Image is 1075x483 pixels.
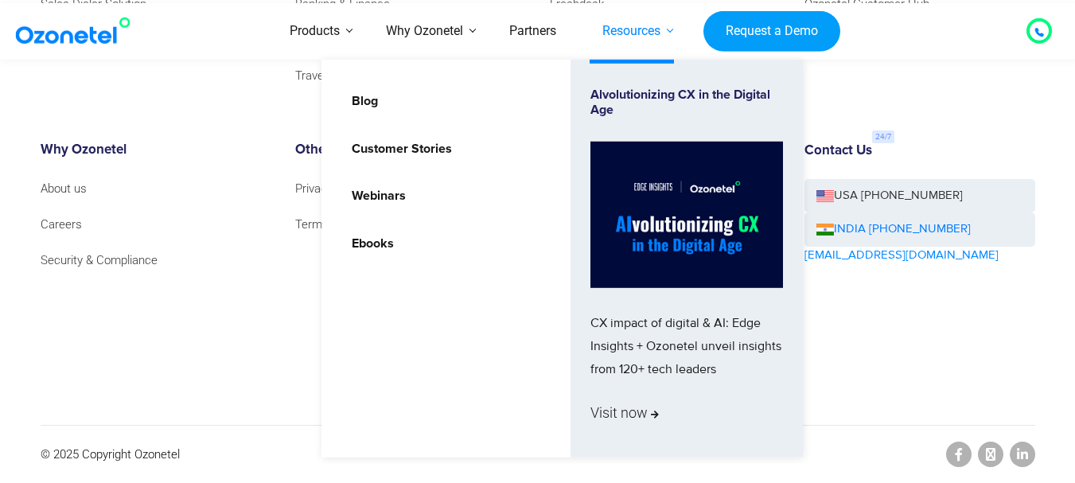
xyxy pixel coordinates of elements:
a: INDIA [PHONE_NUMBER] [816,220,971,239]
a: Resources [579,3,684,60]
a: Blog [341,88,380,115]
h6: Other Links [295,142,526,158]
img: ind-flag.png [816,224,834,236]
h6: Why Ozonetel [41,142,271,158]
a: Security & Compliance [41,250,158,271]
a: Alvolutionizing CX in the Digital AgeCX impact of digital & AI: Edge Insights + Ozonetel unveil i... [590,88,783,430]
img: us-flag.png [816,190,834,202]
a: Products [267,3,363,60]
h6: Contact Us [804,143,872,159]
a: [EMAIL_ADDRESS][DOMAIN_NAME] [804,247,999,265]
img: Alvolutionizing.jpg [590,142,783,288]
a: About us [41,178,87,200]
a: USA [PHONE_NUMBER] [804,179,1035,213]
a: Why Ozonetel [363,3,486,60]
p: © 2025 Copyright Ozonetel [41,444,180,465]
a: Customer Stories [341,134,454,162]
a: Partners [486,3,579,60]
span: Visit now [590,400,659,426]
a: Request a Demo [703,10,839,52]
a: Ebooks [341,230,396,258]
a: Travel [295,65,326,87]
a: Terms & Conditions [295,214,397,236]
a: Privacy Policy [295,178,366,200]
a: Webinars [341,182,408,210]
a: Careers [41,214,82,236]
